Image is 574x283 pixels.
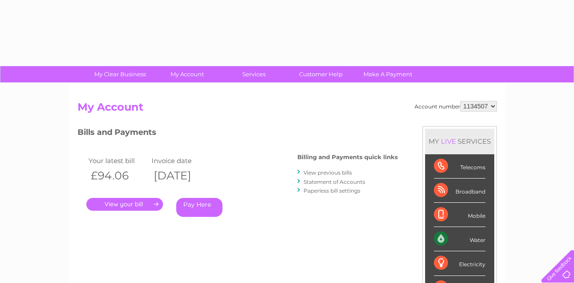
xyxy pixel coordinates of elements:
th: £94.06 [86,167,150,185]
div: Telecoms [434,154,485,179]
a: Statement of Accounts [304,179,365,185]
h2: My Account [78,101,497,118]
a: View previous bills [304,169,352,176]
div: LIVE [439,137,458,145]
div: Mobile [434,203,485,227]
div: Broadband [434,179,485,203]
td: Invoice date [149,155,213,167]
a: Services [218,66,290,82]
a: My Clear Business [84,66,156,82]
a: . [86,198,163,211]
div: Water [434,227,485,251]
div: Account number [415,101,497,112]
h3: Bills and Payments [78,126,398,141]
div: Electricity [434,251,485,276]
td: Your latest bill [86,155,150,167]
a: Customer Help [285,66,357,82]
a: Pay Here [176,198,222,217]
a: Make A Payment [352,66,424,82]
div: MY SERVICES [425,129,494,154]
h4: Billing and Payments quick links [297,154,398,160]
a: My Account [151,66,223,82]
a: Paperless bill settings [304,187,360,194]
th: [DATE] [149,167,213,185]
